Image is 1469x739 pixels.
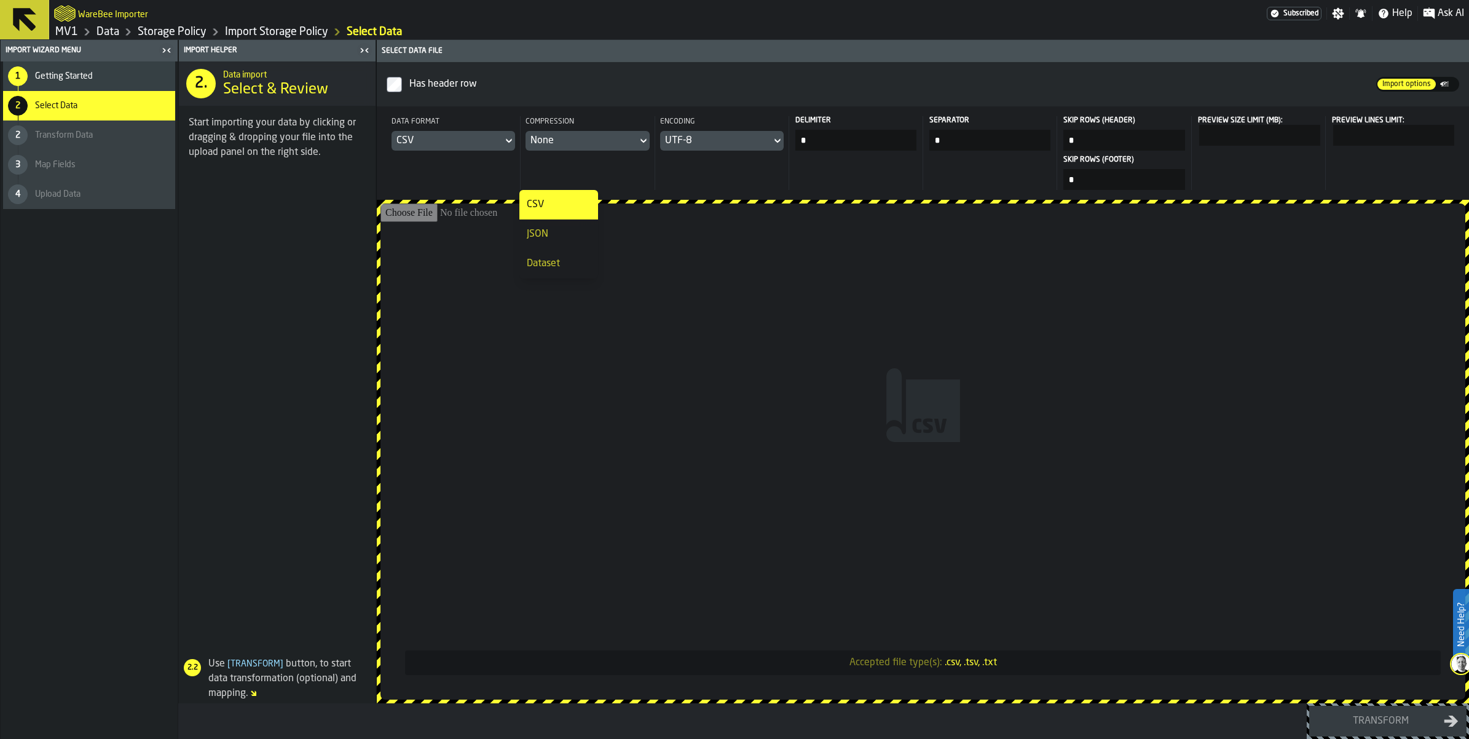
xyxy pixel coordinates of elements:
label: input-value-Skip Rows (header) [1062,116,1186,151]
span: ] [280,660,283,668]
div: Encoding [660,116,784,131]
div: JSON [527,227,591,242]
div: title-Select & Review [179,61,376,106]
input: InputCheckbox-label-react-aria4963519790-:rrn: [387,77,402,92]
div: EncodingDropdownMenuValue-UTF_8 [660,116,784,151]
span: Delimiter [795,116,914,125]
a: logo-header [54,2,76,25]
span: Transform [225,660,286,668]
div: DropdownMenuValue-NO [530,133,632,148]
span: Transform Data [35,130,93,140]
span: Ask AI [1438,6,1464,21]
header: Import Wizard Menu [1,40,178,61]
label: button-toggle-Notifications [1350,7,1372,20]
span: Help [1392,6,1412,21]
div: Menu Subscription [1267,7,1321,20]
label: button-switch-multi- [1437,77,1459,92]
span: Select Data [35,101,77,111]
div: Import Helper [181,46,356,55]
a: link-to-/wh/i/3ccf57d1-1e0c-4a81-a3bb-c2011c5f0d50/settings/billing [1267,7,1321,20]
div: thumb [1377,79,1436,90]
label: Need Help? [1454,590,1468,659]
div: DropdownMenuValue-CSV [396,133,498,148]
div: 2 [8,96,28,116]
span: Map Fields [35,160,76,170]
label: button-switch-multi-Import options [1376,77,1437,91]
button: button-Transform [1309,706,1467,737]
div: CompressionDropdownMenuValue-NO [526,116,649,151]
span: Select & Review [223,80,328,100]
div: Use button, to start data transformation (optional) and mapping. [179,657,371,701]
label: button-toggle-Ask AI [1418,6,1469,21]
div: 1 [8,66,28,86]
div: thumb [1438,78,1458,90]
span: [ [227,660,230,668]
div: 3 [8,155,28,175]
label: input-value-Separator [928,116,1052,151]
input: react-aria4963519790-:rs3: react-aria4963519790-:rs3: [1333,125,1454,146]
a: link-to-/wh/i/3ccf57d1-1e0c-4a81-a3bb-c2011c5f0d50/data/policies [138,25,207,39]
input: Accepted file type(s):.csv, .tsv, .txt [380,204,1465,700]
div: Import Wizard Menu [3,46,158,55]
li: menu Upload Data [3,180,175,209]
input: react-aria4963519790-:rs1: react-aria4963519790-:rs1: [1199,125,1320,146]
div: 4 [8,184,28,204]
a: link-to-/wh/i/3ccf57d1-1e0c-4a81-a3bb-c2011c5f0d50 [55,25,78,39]
span: Preview Size Limit (MB): [1198,117,1283,124]
li: menu Select Data [3,91,175,121]
span: Getting Started [35,71,93,81]
input: input-value-Delimiter input-value-Delimiter [795,130,916,151]
div: DropdownMenuValue-UTF_8 [665,133,766,148]
div: Data format [392,116,515,131]
label: react-aria4963519790-:rs3: [1331,116,1454,146]
h2: Sub Title [223,68,366,80]
label: InputCheckbox-label-react-aria4963519790-:rrn: [387,72,1376,97]
li: dropdown-item [519,219,598,249]
li: dropdown-item [519,190,598,219]
div: 2 [8,125,28,145]
span: Separator [929,116,1048,125]
a: link-to-/wh/i/3ccf57d1-1e0c-4a81-a3bb-c2011c5f0d50/import/ap [225,25,328,39]
span: Upload Data [35,189,81,199]
h2: Sub Title [78,7,148,20]
label: react-aria4963519790-:rs1: [1197,116,1320,146]
label: button-toggle-Close me [356,43,373,58]
div: Dataset [527,256,591,271]
div: InputCheckbox-react-aria4963519790-:rrn: [407,74,1374,94]
div: Select data file [379,47,1467,55]
a: link-to-/wh/i/3ccf57d1-1e0c-4a81-a3bb-c2011c5f0d50/import/ap [347,25,402,39]
div: Data formatDropdownMenuValue-CSV [392,116,515,151]
span: Import options [1377,79,1436,90]
label: button-toggle-Settings [1327,7,1349,20]
div: 2. [186,69,216,98]
li: menu Transform Data [3,121,175,150]
input: input-value-Separator input-value-Separator [929,130,1050,151]
label: button-toggle-Help [1373,6,1417,21]
li: menu Map Fields [3,150,175,180]
label: input-value-Delimiter [794,116,918,151]
a: link-to-/wh/i/3ccf57d1-1e0c-4a81-a3bb-c2011c5f0d50/data [96,25,119,39]
span: Preview Lines Limit: [1332,117,1404,124]
ul: dropdown-menu [519,190,598,279]
input: input-value-Skip Rows (header) input-value-Skip Rows (header) [1063,130,1184,151]
span: Skip Rows (header) [1063,116,1182,125]
label: button-toggle-Close me [158,43,175,58]
label: input-value-Skip Rows (footer) [1062,156,1186,190]
div: Compression [526,116,649,131]
div: Transform [1317,714,1444,729]
header: Import Helper [179,40,376,61]
span: Skip Rows (footer) [1063,156,1182,164]
div: CSV [527,197,591,212]
div: Start importing your data by clicking or dragging & dropping your file into the upload panel on t... [189,116,366,160]
li: menu Getting Started [3,61,175,91]
header: Select data file [377,40,1469,62]
li: dropdown-item [519,249,598,279]
span: Subscribed [1283,9,1318,18]
nav: Breadcrumb [54,25,759,39]
input: input-value-Skip Rows (footer) input-value-Skip Rows (footer) [1063,169,1184,190]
